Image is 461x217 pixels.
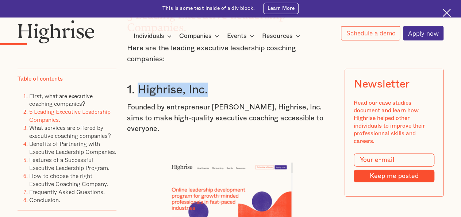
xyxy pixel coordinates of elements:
[341,26,400,40] a: Schedule a demo
[353,99,434,145] div: Read our case studies document and learn how Highrise helped other individuals to improve their p...
[262,32,293,40] div: Resources
[353,170,434,182] input: Keep me posted
[29,155,110,172] a: Features of a Successful Executive Leadership Program.
[18,20,95,43] img: Highrise logo
[262,32,302,40] div: Resources
[227,32,256,40] div: Events
[227,32,247,40] div: Events
[353,78,409,90] div: Newsletter
[353,154,434,182] form: Modal Form
[353,154,434,166] input: Your e-mail
[442,9,451,17] img: Cross icon
[29,139,116,156] a: Benefits of Partnering with Executive Leadership Companies.
[127,102,334,135] p: Founded by entrepreneur [PERSON_NAME], Highrise, Inc. aims to make high-quality executive coachin...
[179,32,221,40] div: Companies
[127,83,334,97] h3: 1. Highrise, Inc.
[134,32,174,40] div: Individuals
[29,195,60,204] a: Conclusion.
[263,3,298,14] a: Learn More
[29,171,108,188] a: How to choose the right Executive Coaching Company.
[162,5,255,12] div: This is some text inside of a div block.
[29,91,93,108] a: First, what are executive coaching companies?
[127,43,334,65] p: Here are the leading executive leadership coaching companies:
[18,75,63,83] div: Table of contents
[29,187,105,196] a: Frequently Asked Questions.
[134,32,164,40] div: Individuals
[179,32,212,40] div: Companies
[403,26,443,40] a: Apply now
[29,123,111,140] a: What services are offered by executive coaching companies?
[29,107,111,124] a: 5 Leading Executive Leadership Companies.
